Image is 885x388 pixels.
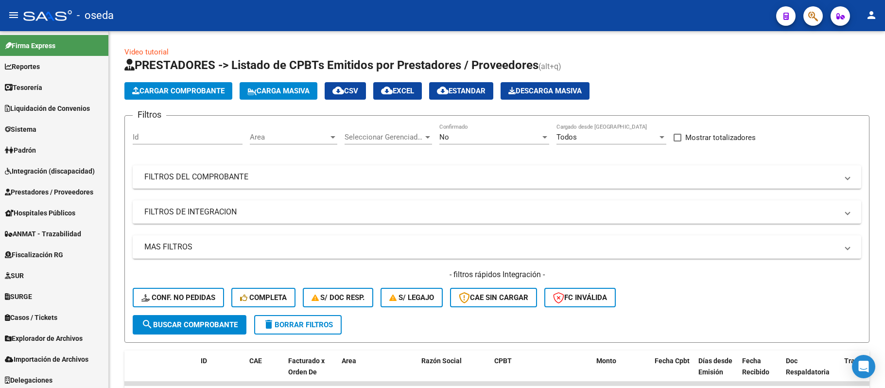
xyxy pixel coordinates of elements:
[501,82,590,100] app-download-masive: Descarga masiva de comprobantes (adjuntos)
[5,208,75,218] span: Hospitales Públicos
[124,48,169,56] a: Video tutorial
[133,108,166,122] h3: Filtros
[437,87,486,95] span: Estandar
[5,270,24,281] span: SUR
[342,357,356,365] span: Area
[439,133,449,141] span: No
[312,293,365,302] span: S/ Doc Resp.
[144,207,838,217] mat-panel-title: FILTROS DE INTEGRACION
[421,357,462,365] span: Razón Social
[698,357,732,376] span: Días desde Emisión
[133,235,861,259] mat-expansion-panel-header: MAS FILTROS
[240,82,317,100] button: Carga Masiva
[124,58,538,72] span: PRESTADORES -> Listado de CPBTs Emitidos por Prestadores / Proveedores
[866,9,877,21] mat-icon: person
[494,357,512,365] span: CPBT
[144,242,838,252] mat-panel-title: MAS FILTROS
[132,87,225,95] span: Cargar Comprobante
[249,357,262,365] span: CAE
[133,269,861,280] h4: - filtros rápidos Integración -
[5,375,52,386] span: Delegaciones
[5,124,36,135] span: Sistema
[5,333,83,344] span: Explorador de Archivos
[508,87,582,95] span: Descarga Masiva
[556,133,577,141] span: Todos
[5,249,63,260] span: Fiscalización RG
[133,288,224,307] button: Conf. no pedidas
[553,293,607,302] span: FC Inválida
[247,87,310,95] span: Carga Masiva
[429,82,493,100] button: Estandar
[254,315,342,335] button: Borrar Filtros
[544,288,616,307] button: FC Inválida
[133,165,861,189] mat-expansion-panel-header: FILTROS DEL COMPROBANTE
[240,293,287,302] span: Completa
[389,293,434,302] span: S/ legajo
[852,355,875,378] div: Open Intercom Messenger
[450,288,537,307] button: CAE SIN CARGAR
[655,357,690,365] span: Fecha Cpbt
[250,133,329,141] span: Area
[332,87,358,95] span: CSV
[124,82,232,100] button: Cargar Comprobante
[5,40,55,51] span: Firma Express
[5,312,57,323] span: Casos / Tickets
[144,172,838,182] mat-panel-title: FILTROS DEL COMPROBANTE
[141,293,215,302] span: Conf. no pedidas
[5,187,93,197] span: Prestadores / Proveedores
[437,85,449,96] mat-icon: cloud_download
[5,61,40,72] span: Reportes
[133,315,246,335] button: Buscar Comprobante
[844,357,884,365] span: Trazabilidad
[5,145,36,156] span: Padrón
[685,132,756,143] span: Mostrar totalizadores
[786,357,830,376] span: Doc Respaldatoria
[303,288,374,307] button: S/ Doc Resp.
[133,200,861,224] mat-expansion-panel-header: FILTROS DE INTEGRACION
[345,133,423,141] span: Seleccionar Gerenciador
[141,320,238,329] span: Buscar Comprobante
[201,357,207,365] span: ID
[381,87,414,95] span: EXCEL
[231,288,295,307] button: Completa
[373,82,422,100] button: EXCEL
[263,318,275,330] mat-icon: delete
[5,229,81,239] span: ANMAT - Trazabilidad
[501,82,590,100] button: Descarga Masiva
[5,166,95,176] span: Integración (discapacidad)
[8,9,19,21] mat-icon: menu
[596,357,616,365] span: Monto
[5,82,42,93] span: Tesorería
[538,62,561,71] span: (alt+q)
[325,82,366,100] button: CSV
[332,85,344,96] mat-icon: cloud_download
[742,357,769,376] span: Fecha Recibido
[5,354,88,365] span: Importación de Archivos
[381,85,393,96] mat-icon: cloud_download
[141,318,153,330] mat-icon: search
[5,103,90,114] span: Liquidación de Convenios
[288,357,325,376] span: Facturado x Orden De
[5,291,32,302] span: SURGE
[263,320,333,329] span: Borrar Filtros
[77,5,114,26] span: - oseda
[459,293,528,302] span: CAE SIN CARGAR
[381,288,443,307] button: S/ legajo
